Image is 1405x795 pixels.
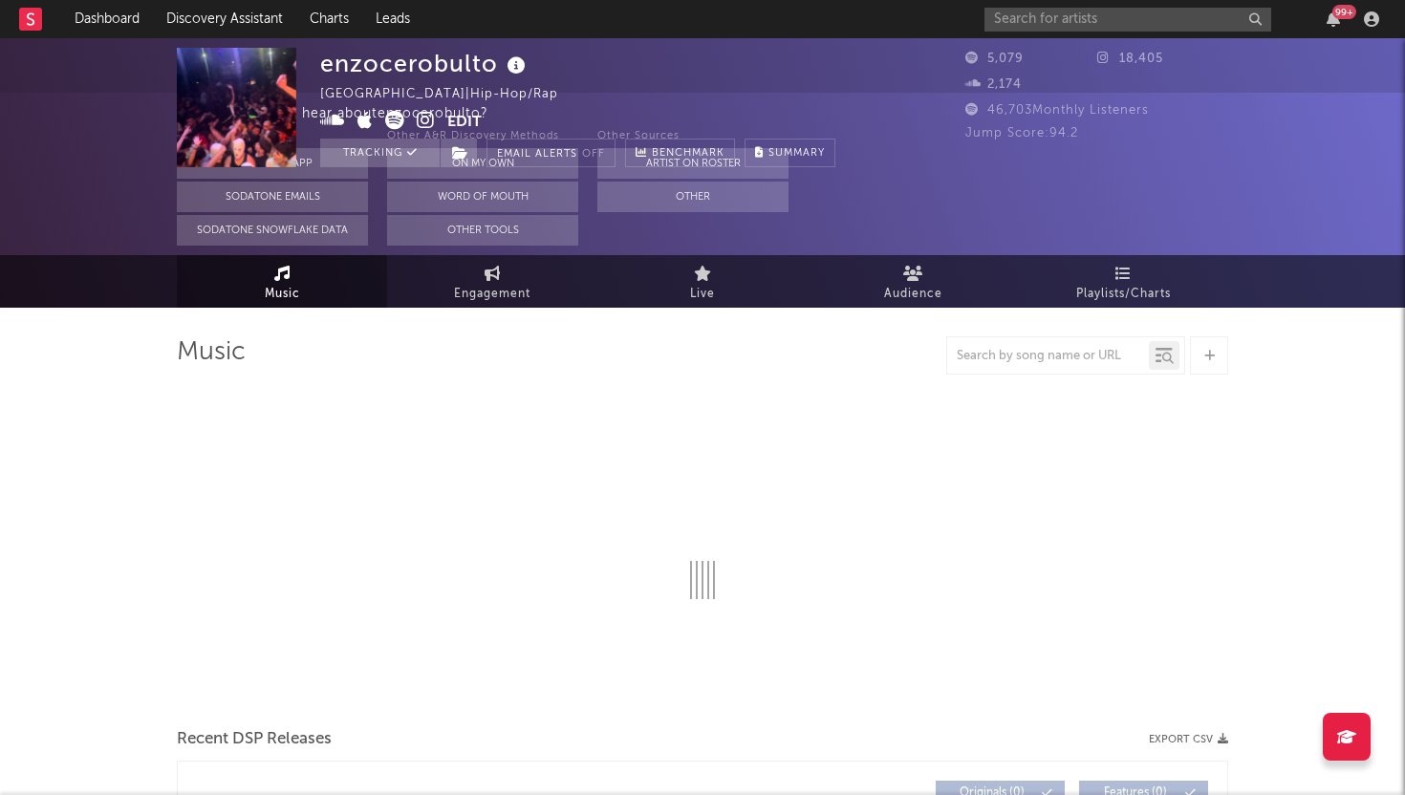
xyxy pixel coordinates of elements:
[177,255,387,308] a: Music
[965,127,1078,140] span: Jump Score: 94.2
[320,48,530,79] div: enzocerobulto
[652,142,724,165] span: Benchmark
[690,283,715,306] span: Live
[965,53,1024,65] span: 5,079
[965,78,1022,91] span: 2,174
[454,283,530,306] span: Engagement
[745,139,835,167] button: Summary
[177,182,368,212] button: Sodatone Emails
[320,139,440,167] button: Tracking
[1076,283,1171,306] span: Playlists/Charts
[582,149,605,160] em: Off
[1097,53,1163,65] span: 18,405
[884,283,942,306] span: Audience
[387,182,578,212] button: Word Of Mouth
[447,111,482,135] button: Edit
[768,148,825,159] span: Summary
[1332,5,1356,19] div: 99 +
[1018,255,1228,308] a: Playlists/Charts
[177,215,368,246] button: Sodatone Snowflake Data
[486,139,616,167] button: Email AlertsOff
[177,728,332,751] span: Recent DSP Releases
[387,215,578,246] button: Other Tools
[320,83,580,106] div: [GEOGRAPHIC_DATA] | Hip-Hop/Rap
[808,255,1018,308] a: Audience
[1149,734,1228,745] button: Export CSV
[387,255,597,308] a: Engagement
[597,255,808,308] a: Live
[947,349,1149,364] input: Search by song name or URL
[265,283,300,306] span: Music
[1327,11,1340,27] button: 99+
[625,139,735,167] a: Benchmark
[984,8,1271,32] input: Search for artists
[965,104,1149,117] span: 46,703 Monthly Listeners
[597,182,789,212] button: Other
